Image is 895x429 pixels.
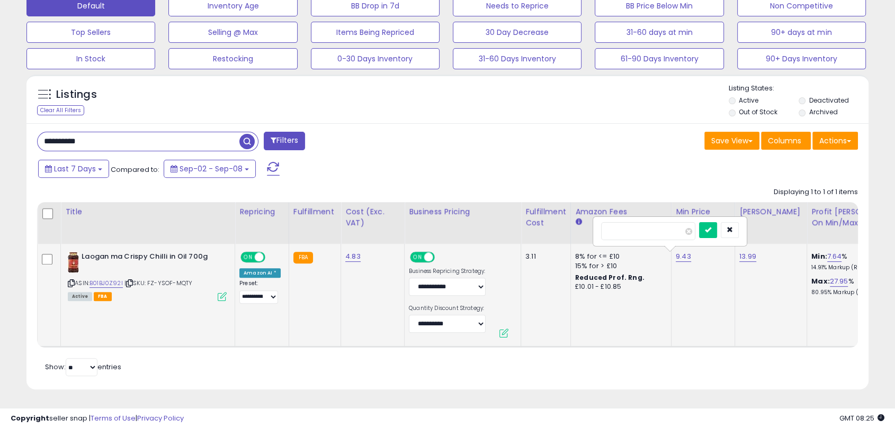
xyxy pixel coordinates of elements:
a: 27.95 [830,276,848,287]
button: In Stock [26,48,155,69]
label: Business Repricing Strategy: [409,268,486,275]
label: Deactivated [809,96,849,105]
strong: Copyright [11,413,49,423]
div: ASIN: [68,252,227,300]
button: Save View [704,132,759,150]
button: Selling @ Max [168,22,297,43]
a: 7.64 [827,251,842,262]
div: 3.11 [525,252,562,261]
div: Amazon AI * [239,268,281,278]
div: Fulfillment Cost [525,206,566,229]
span: Sep-02 - Sep-08 [180,163,243,174]
small: FBA [293,252,313,263]
div: Min Price [676,206,730,217]
div: Amazon Fees [575,206,667,217]
a: 13.99 [739,251,756,262]
button: Restocking [168,48,297,69]
a: B01BJ0Z92I [89,279,123,288]
span: OFF [433,253,450,262]
span: Show: entries [45,362,121,372]
div: Cost (Exc. VAT) [345,206,400,229]
a: Terms of Use [91,413,136,423]
label: Quantity Discount Strategy: [409,305,486,312]
button: 31-60 days at min [595,22,723,43]
label: Active [739,96,758,105]
h5: Listings [56,87,97,102]
span: OFF [264,253,281,262]
button: Actions [812,132,858,150]
span: 2025-09-17 08:25 GMT [839,413,884,423]
button: Sep-02 - Sep-08 [164,160,256,178]
div: Clear All Filters [37,105,84,115]
button: 90+ Days Inventory [737,48,866,69]
span: ON [241,253,255,262]
small: Amazon Fees. [575,217,581,227]
button: 90+ days at min [737,22,866,43]
span: | SKU: FZ-YSOF-MQTY [124,279,192,287]
button: Top Sellers [26,22,155,43]
button: Last 7 Days [38,160,109,178]
a: Privacy Policy [137,413,184,423]
div: Preset: [239,280,281,304]
button: 0-30 Days Inventory [311,48,440,69]
label: Archived [809,107,838,116]
a: 4.83 [345,251,361,262]
div: Business Pricing [409,206,516,217]
span: Columns [768,135,801,146]
p: Listing States: [729,84,869,94]
a: 9.43 [676,251,691,262]
div: [PERSON_NAME] [739,206,802,217]
span: ON [411,253,424,262]
div: £10.01 - £10.85 [575,282,663,291]
b: Reduced Prof. Rng. [575,273,645,282]
div: seller snap | | [11,414,184,424]
button: 61-90 Days Inventory [595,48,723,69]
div: Displaying 1 to 1 of 1 items [774,187,858,197]
span: Last 7 Days [54,163,96,174]
b: Max: [811,276,830,286]
div: 15% for > £10 [575,261,663,271]
b: Min: [811,251,827,261]
button: Columns [761,132,811,150]
button: Items Being Repriced [311,22,440,43]
div: Repricing [239,206,284,217]
div: 8% for <= £10 [575,252,663,261]
button: 31-60 Days Inventory [453,48,581,69]
span: All listings currently available for purchase on Amazon [68,292,92,301]
label: Out of Stock [739,107,777,116]
div: Title [65,206,230,217]
img: 41QE28AGUSL._SL40_.jpg [68,252,79,273]
button: Filters [264,132,305,150]
span: Compared to: [111,165,159,175]
span: FBA [94,292,112,301]
button: 30 Day Decrease [453,22,581,43]
div: Fulfillment [293,206,336,217]
b: Laogan ma Crispy Chilli in Oil 700g [82,252,210,264]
